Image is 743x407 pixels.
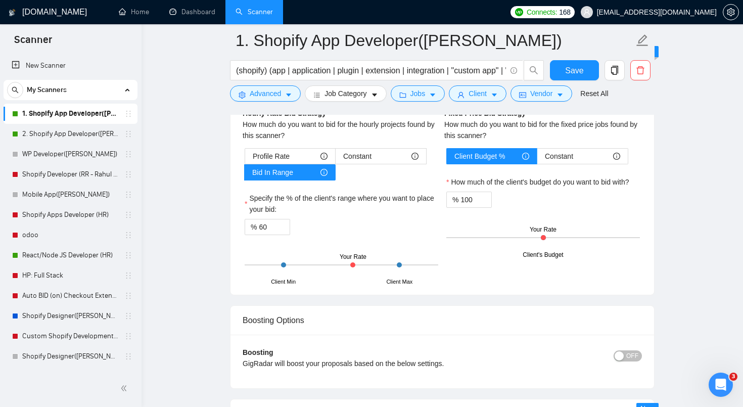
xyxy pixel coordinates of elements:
[124,211,132,219] span: holder
[454,149,505,164] span: Client Budget %
[243,358,542,369] div: GigRadar will boost your proposals based on the below settings.
[21,231,169,241] div: We typically reply in under a minute
[391,85,445,102] button: folderJobscaret-down
[550,60,599,80] button: Save
[386,278,412,286] div: Client Max
[522,153,529,160] span: info-circle
[446,176,629,188] label: How much of the client's budget do you want to bid with?
[410,88,426,99] span: Jobs
[583,9,590,16] span: user
[45,187,64,198] div: Dima
[124,332,132,340] span: holder
[174,16,192,34] div: Close
[15,284,188,313] div: ✅ How To: Connect your agency to [DOMAIN_NAME]
[12,56,129,76] a: New Scanner
[124,191,132,199] span: holder
[559,7,570,18] span: 168
[320,169,328,176] span: info-circle
[530,225,556,235] div: Your Rate
[22,185,118,205] a: Mobile App([PERSON_NAME])
[613,153,620,160] span: info-circle
[243,119,440,141] div: How much do you want to bid for the hourly projects found by this scanner?
[519,91,526,99] span: idcard
[8,86,23,94] span: search
[124,312,132,320] span: holder
[527,7,557,18] span: Connects:
[605,66,624,75] span: copy
[243,348,273,356] b: Boosting
[124,251,132,259] span: holder
[10,153,192,206] div: Recent messageProfile image for DimaRate your conversationDima•[DATE]
[160,339,176,346] span: Help
[271,278,296,286] div: Client Min
[243,306,642,335] div: Boosting Options
[530,88,552,99] span: Vendor
[252,165,293,180] span: Bid In Range
[429,91,436,99] span: caret-down
[21,288,169,309] div: ✅ How To: Connect your agency to [DOMAIN_NAME]
[239,91,246,99] span: setting
[22,367,118,387] a: Test: Shopify
[253,149,290,164] span: Profile Rate
[124,130,132,138] span: holder
[22,205,118,225] a: Shopify Apps Developer (HR)
[22,164,118,185] a: Shopify Developer (RR - Rahul R)
[124,292,132,300] span: holder
[124,231,132,239] span: holder
[21,162,181,172] div: Recent message
[343,149,371,164] span: Constant
[27,80,67,100] span: My Scanners
[21,264,82,275] span: Search for help
[630,60,651,80] button: delete
[510,67,517,74] span: info-circle
[9,5,16,21] img: logo
[324,88,366,99] span: Job Category
[22,144,118,164] a: WP Developer([PERSON_NAME])
[524,66,543,75] span: search
[457,91,465,99] span: user
[631,66,650,75] span: delete
[236,8,273,16] a: searchScanner
[6,32,60,54] span: Scanner
[250,88,281,99] span: Advanced
[230,85,301,102] button: settingAdvancedcaret-down
[127,16,148,36] img: Profile image for Mariia
[510,85,572,102] button: idcardVendorcaret-down
[22,265,118,286] a: HP: Full Stack
[7,82,23,98] button: search
[399,91,406,99] span: folder
[723,8,739,16] a: setting
[22,225,118,245] a: odoo
[340,252,366,262] div: Your Rate
[22,286,118,306] a: Auto BID (on) Checkout Extension Shopify - RR
[723,4,739,20] button: setting
[605,60,625,80] button: copy
[21,177,41,197] img: Profile image for Dima
[626,350,638,361] span: OFF
[444,119,642,141] div: How much do you want to bid for the fixed price jobs found by this scanner?
[491,91,498,99] span: caret-down
[313,91,320,99] span: bars
[245,193,438,215] label: Specify the % of the client's range where you want to place your bid:
[523,250,563,260] div: Client's Budget
[460,192,491,207] input: How much of the client's budget do you want to bid with?
[124,272,132,280] span: holder
[10,211,192,250] div: Send us a messageWe typically reply in under a minute
[22,306,118,326] a: Shopify Designer([PERSON_NAME])
[66,187,94,198] div: • [DATE]
[580,88,608,99] a: Reset All
[22,245,118,265] a: React/Node JS Developer (HR)
[259,219,290,235] input: Specify the % of the client's range where you want to place your bid:
[22,339,45,346] span: Home
[135,314,202,354] button: Help
[21,220,169,231] div: Send us a message
[565,64,583,77] span: Save
[236,64,506,77] input: Search Freelance Jobs...
[729,373,737,381] span: 3
[515,8,523,16] img: upwork-logo.png
[124,110,132,118] span: holder
[709,373,733,397] iframe: Intercom live chat
[449,85,506,102] button: userClientcaret-down
[20,19,36,35] img: logo
[4,56,137,76] li: New Scanner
